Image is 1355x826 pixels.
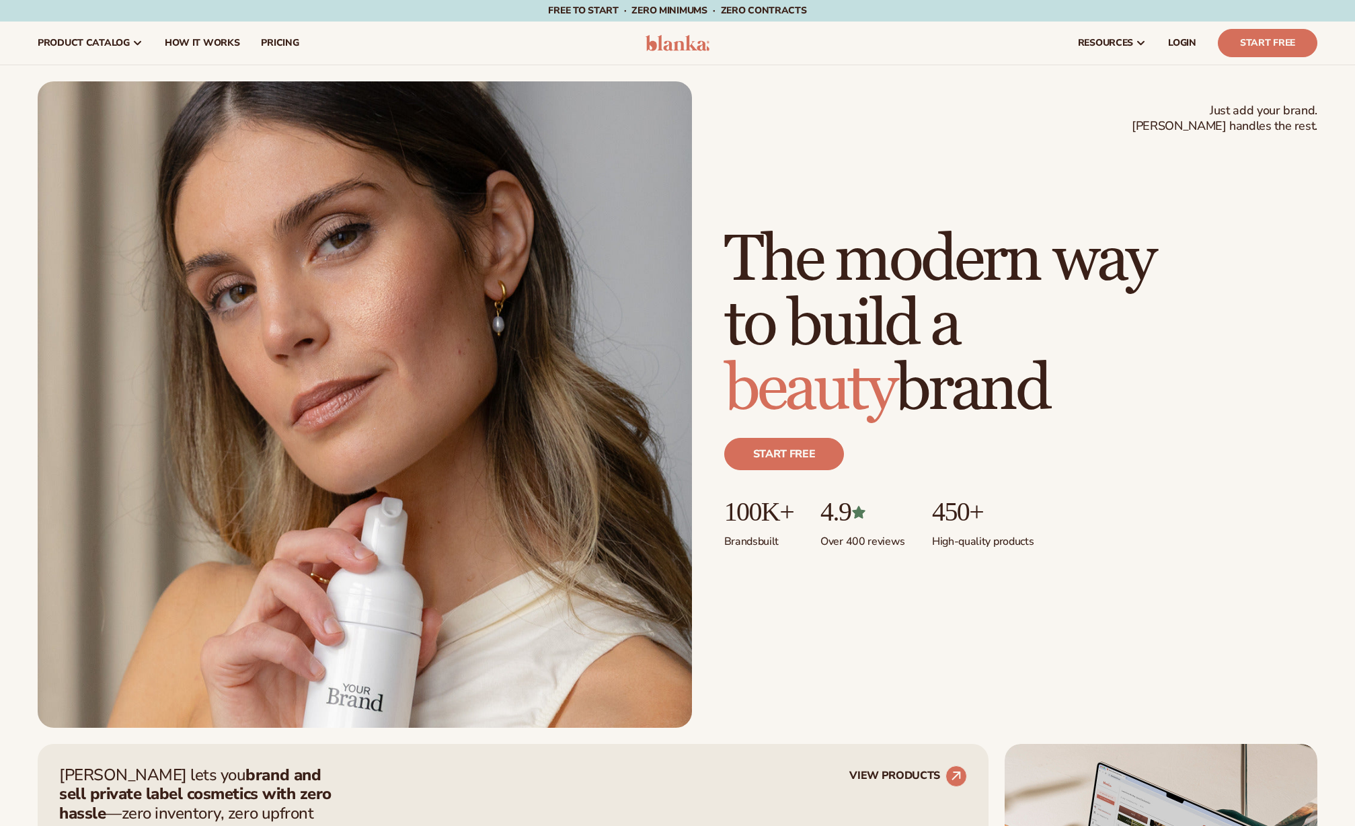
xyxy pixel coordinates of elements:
[724,438,845,470] a: Start free
[250,22,309,65] a: pricing
[27,22,154,65] a: product catalog
[820,527,905,549] p: Over 400 reviews
[1078,38,1133,48] span: resources
[724,497,793,527] p: 100K+
[849,765,967,787] a: VIEW PRODUCTS
[1218,29,1317,57] a: Start Free
[38,38,130,48] span: product catalog
[724,228,1155,422] h1: The modern way to build a brand
[932,527,1034,549] p: High-quality products
[724,350,895,428] span: beauty
[646,35,709,51] img: logo
[1132,103,1317,135] span: Just add your brand. [PERSON_NAME] handles the rest.
[548,4,806,17] span: Free to start · ZERO minimums · ZERO contracts
[154,22,251,65] a: How It Works
[38,81,692,728] img: Female holding tanning mousse.
[1067,22,1157,65] a: resources
[1168,38,1196,48] span: LOGIN
[1157,22,1207,65] a: LOGIN
[724,527,793,549] p: Brands built
[820,497,905,527] p: 4.9
[261,38,299,48] span: pricing
[165,38,240,48] span: How It Works
[59,764,332,825] strong: brand and sell private label cosmetics with zero hassle
[932,497,1034,527] p: 450+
